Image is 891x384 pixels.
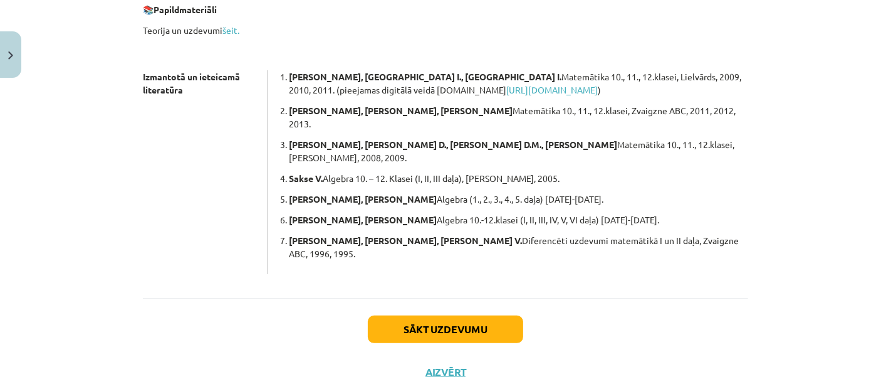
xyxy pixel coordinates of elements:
p: 📚 [143,3,748,16]
img: icon-close-lesson-0947bae3869378f0d4975bcd49f059093ad1ed9edebbc8119c70593378902aed.svg [8,51,13,60]
a: [URL][DOMAIN_NAME] [506,84,598,95]
a: šeit. [222,24,239,36]
b: [PERSON_NAME], [PERSON_NAME] D., [PERSON_NAME] D.M., [PERSON_NAME] [289,139,617,150]
p: Algebra 10. – 12. Klasei (I, II, III daļa), [PERSON_NAME], 2005. [289,172,748,185]
button: Sākt uzdevumu [368,316,523,343]
p: Teorija un uzdevumi [143,24,748,37]
b: [PERSON_NAME], [PERSON_NAME] [289,214,437,225]
b: [PERSON_NAME], [PERSON_NAME], [PERSON_NAME] [289,105,513,116]
strong: Izmantotā un ieteicamā literatūra [143,71,240,95]
p: Algebra 10.-12.klasei (I, II, III, IV, V, VI daļa) [DATE]-[DATE]. [289,213,748,227]
button: Aizvērt [422,366,469,378]
b: Sakse V. [289,173,323,184]
b: [PERSON_NAME], [PERSON_NAME] [289,193,437,205]
b: [PERSON_NAME], [GEOGRAPHIC_DATA] I., [GEOGRAPHIC_DATA] I. [289,71,561,82]
p: Algebra (1., 2., 3., 4., 5. daļa) [DATE]-[DATE]. [289,193,748,206]
p: Matemātika 10., 11., 12.klasei, Zvaigzne ABC, 2011, 2012, 2013. [289,104,748,131]
p: Matemātika 10., 11., 12.klasei, [PERSON_NAME], 2008, 2009. [289,138,748,164]
p: Diferencēti uzdevumi matemātikā I un II daļa, Zvaigzne ABC, 1996, 1995. [289,234,748,260]
b: Papildmateriāli [154,4,217,15]
p: Matemātika 10., 11., 12.klasei, Lielvārds, 2009, 2010, 2011. (pieejamas digitālā veidā [DOMAIN_NA... [289,70,748,97]
b: [PERSON_NAME], [PERSON_NAME], [PERSON_NAME] V. [289,235,522,246]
